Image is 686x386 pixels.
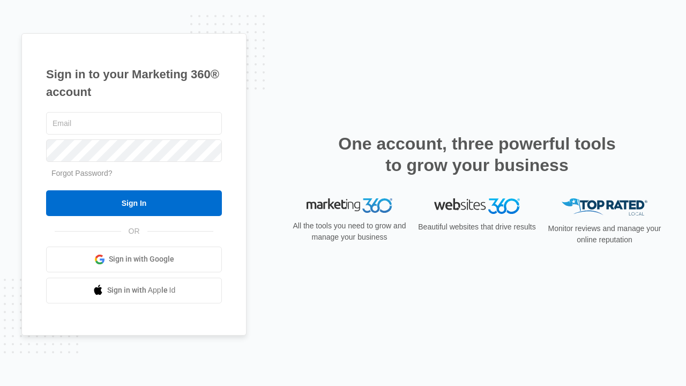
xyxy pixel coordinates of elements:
[289,220,409,243] p: All the tools you need to grow and manage your business
[46,112,222,135] input: Email
[46,65,222,101] h1: Sign in to your Marketing 360® account
[434,198,520,214] img: Websites 360
[107,285,176,296] span: Sign in with Apple Id
[109,254,174,265] span: Sign in with Google
[307,198,392,213] img: Marketing 360
[562,198,647,216] img: Top Rated Local
[46,278,222,303] a: Sign in with Apple Id
[121,226,147,237] span: OR
[335,133,619,176] h2: One account, three powerful tools to grow your business
[51,169,113,177] a: Forgot Password?
[545,223,665,246] p: Monitor reviews and manage your online reputation
[46,247,222,272] a: Sign in with Google
[417,221,537,233] p: Beautiful websites that drive results
[46,190,222,216] input: Sign In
